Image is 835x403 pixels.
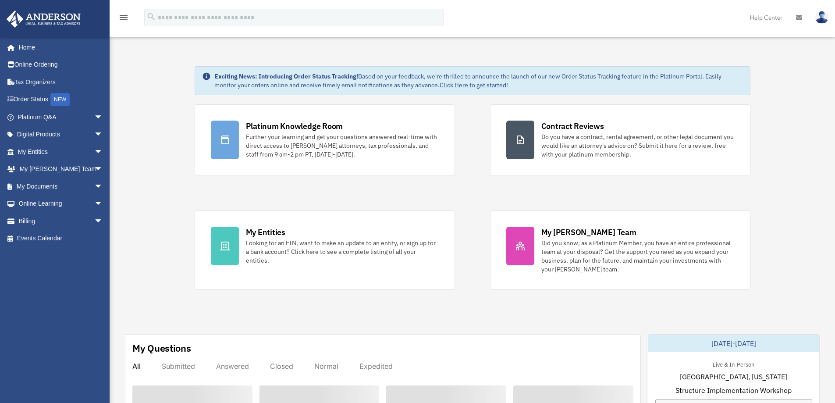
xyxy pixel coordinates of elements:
div: My Entities [246,227,285,238]
a: Digital Productsarrow_drop_down [6,126,116,143]
div: Answered [216,362,249,371]
img: User Pic [815,11,828,24]
img: Anderson Advisors Platinum Portal [4,11,83,28]
a: Events Calendar [6,230,116,247]
div: All [132,362,141,371]
div: Closed [270,362,293,371]
div: Contract Reviews [541,121,604,132]
span: arrow_drop_down [94,143,112,161]
strong: Exciting News: Introducing Order Status Tracking! [214,72,358,80]
div: Platinum Knowledge Room [246,121,343,132]
span: arrow_drop_down [94,126,112,144]
a: Billingarrow_drop_down [6,212,116,230]
div: Do you have a contract, rental agreement, or other legal document you would like an attorney's ad... [541,132,734,159]
i: search [146,12,156,21]
a: Contract Reviews Do you have a contract, rental agreement, or other legal document you would like... [490,104,750,175]
a: Platinum Knowledge Room Further your learning and get your questions answered real-time with dire... [195,104,455,175]
div: NEW [50,93,70,106]
a: Online Ordering [6,56,116,74]
div: Based on your feedback, we're thrilled to announce the launch of our new Order Status Tracking fe... [214,72,743,89]
a: Order StatusNEW [6,91,116,109]
a: Tax Organizers [6,73,116,91]
i: menu [118,12,129,23]
div: My [PERSON_NAME] Team [541,227,636,238]
span: Structure Implementation Workshop [675,385,792,396]
div: Live & In-Person [706,359,761,368]
a: My [PERSON_NAME] Team Did you know, as a Platinum Member, you have an entire professional team at... [490,210,750,290]
span: [GEOGRAPHIC_DATA], [US_STATE] [680,371,787,382]
span: arrow_drop_down [94,160,112,178]
div: Normal [314,362,338,371]
div: Expedited [359,362,393,371]
span: arrow_drop_down [94,178,112,196]
a: Online Learningarrow_drop_down [6,195,116,213]
div: My Questions [132,342,191,355]
div: Submitted [162,362,195,371]
a: Home [6,39,112,56]
span: arrow_drop_down [94,212,112,230]
a: Platinum Q&Aarrow_drop_down [6,108,116,126]
span: arrow_drop_down [94,108,112,126]
div: Looking for an EIN, want to make an update to an entity, or sign up for a bank account? Click her... [246,239,439,265]
span: arrow_drop_down [94,195,112,213]
div: Further your learning and get your questions answered real-time with direct access to [PERSON_NAM... [246,132,439,159]
a: My [PERSON_NAME] Teamarrow_drop_down [6,160,116,178]
a: My Documentsarrow_drop_down [6,178,116,195]
div: [DATE]-[DATE] [648,335,819,352]
a: My Entities Looking for an EIN, want to make an update to an entity, or sign up for a bank accoun... [195,210,455,290]
a: Click Here to get started! [440,81,508,89]
a: My Entitiesarrow_drop_down [6,143,116,160]
a: menu [118,15,129,23]
div: Did you know, as a Platinum Member, you have an entire professional team at your disposal? Get th... [541,239,734,274]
